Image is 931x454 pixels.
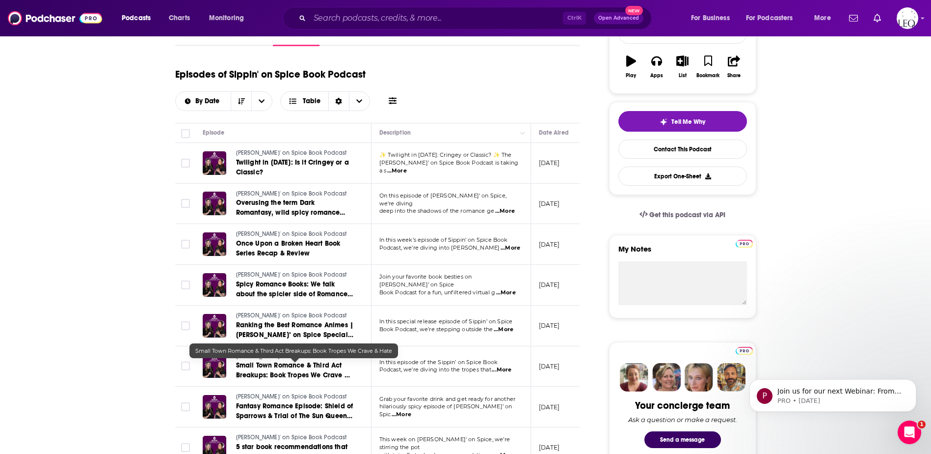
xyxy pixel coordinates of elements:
[181,321,190,330] span: Toggle select row
[236,434,347,441] span: [PERSON_NAME]' on Spice Book Podcast
[251,92,272,111] button: open menu
[236,149,347,156] span: [PERSON_NAME]' on Spice Book Podcast
[43,28,169,281] span: Join us for our next Webinar: From Pushback to Payoff: Building Buy-In for Niche Podcast Placemen...
[379,151,512,158] span: ✨ Twilight in [DATE]: Cringey or Classic? ✨ The
[652,363,681,392] img: Barbara Profile
[236,361,354,380] a: Small Town Romance & Third Act Breakups: Book Tropes We Crave & Hate
[236,239,341,257] span: Once Upon a Broken Heart Book Series Recap & Review
[169,11,190,25] span: Charts
[379,244,500,251] span: Podcast, we’re diving into [PERSON_NAME]
[918,421,926,428] span: 1
[175,91,273,111] h2: Choose List sort
[717,363,745,392] img: Jon Profile
[618,244,747,261] label: My Notes
[379,192,506,207] span: On this episode of [PERSON_NAME]' on Spice, we're diving
[236,190,354,199] a: [PERSON_NAME]' on Spice Book Podcast
[685,363,713,392] img: Jules Profile
[236,158,349,176] span: Twilight in [DATE]: Is it Cringey or a Classic?
[280,91,370,111] button: Choose View
[236,190,347,197] span: [PERSON_NAME]' on Spice Book Podcast
[517,127,529,139] button: Column Actions
[43,38,169,47] p: Message from PRO, sent 33w ago
[495,207,515,215] span: ...More
[539,403,560,411] p: [DATE]
[181,159,190,168] span: Toggle select row
[292,7,661,29] div: Search podcasts, credits, & more...
[379,207,495,214] span: deep into the shadows of the romance ge
[649,211,725,219] span: Get this podcast via API
[727,73,741,79] div: Share
[897,7,918,29] span: Logged in as LeoPR
[625,6,643,15] span: New
[679,73,687,79] div: List
[379,236,508,243] span: In this week’s episode of Sippin’ on Spice Book
[328,92,349,111] div: Sort Direction
[735,359,931,427] iframe: Intercom notifications message
[8,9,102,28] img: Podchaser - Follow, Share and Rate Podcasts
[740,10,807,26] button: open menu
[539,362,560,370] p: [DATE]
[236,271,347,278] span: [PERSON_NAME]' on Spice Book Podcast
[181,362,190,370] span: Toggle select row
[539,199,560,208] p: [DATE]
[897,7,918,29] img: User Profile
[181,240,190,249] span: Toggle select row
[162,10,196,26] a: Charts
[669,49,695,85] button: List
[746,11,793,25] span: For Podcasters
[650,73,663,79] div: Apps
[563,12,586,25] span: Ctrl K
[379,273,472,288] span: Join your favorite book besties on [PERSON_NAME]’ on Spice
[181,199,190,208] span: Toggle select row
[236,199,350,236] span: Overusing the term Dark Romantasy, wild spicy romance words, controversial books that put us in a...
[814,11,831,25] span: More
[379,359,498,366] span: In this episode of the Sippin’ on Spice Book
[721,49,746,85] button: Share
[236,361,350,389] span: Small Town Romance & Third Act Breakups: Book Tropes We Crave & Hate
[387,167,407,175] span: ...More
[379,127,411,139] div: Description
[202,10,257,26] button: open menu
[310,10,563,26] input: Search podcasts, credits, & more...
[807,10,843,26] button: open menu
[684,10,742,26] button: open menu
[736,238,753,248] a: Pro website
[736,347,753,355] img: Podchaser Pro
[870,10,885,27] a: Show notifications dropdown
[181,443,190,452] span: Toggle select row
[379,396,516,402] span: Grab your favorite drink and get ready for another
[195,98,223,105] span: By Date
[236,239,354,258] a: Once Upon a Broken Heart Book Series Recap & Review
[379,326,493,333] span: Book Podcast, we’re stepping outside the
[494,326,513,334] span: ...More
[236,402,353,440] span: Fantasy Romance Episode: Shield of Sparrows & Trial of The Sun Queen (Spoiler Free!) Reviews, Fae...
[736,240,753,248] img: Podchaser Pro
[236,230,354,239] a: [PERSON_NAME]' on Spice Book Podcast
[236,280,354,299] a: Spicy Romance Books: We talk about the spicier side of Romance Books & more!
[628,416,737,424] div: Ask a question or make a request.
[236,312,347,319] span: [PERSON_NAME]' on Spice Book Podcast
[303,98,320,105] span: Table
[236,393,347,400] span: [PERSON_NAME]' on Spice Book Podcast
[898,421,921,444] iframe: Intercom live chat
[181,402,190,411] span: Toggle select row
[209,11,244,25] span: Monitoring
[618,140,747,159] a: Contact This Podcast
[897,7,918,29] button: Show profile menu
[618,167,747,186] button: Export One-Sheet
[539,127,569,139] div: Date Aired
[176,98,231,105] button: open menu
[236,312,354,320] a: [PERSON_NAME]' on Spice Book Podcast
[696,73,719,79] div: Bookmark
[594,12,643,24] button: Open AdvancedNew
[236,353,347,360] span: [PERSON_NAME]' on Spice Book Podcast
[671,118,705,126] span: Tell Me Why
[236,230,347,237] span: [PERSON_NAME]' on Spice Book Podcast
[598,16,639,21] span: Open Advanced
[644,49,669,85] button: Apps
[379,366,491,373] span: Podcast, we’re diving into the tropes that
[392,411,411,419] span: ...More
[492,366,511,374] span: ...More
